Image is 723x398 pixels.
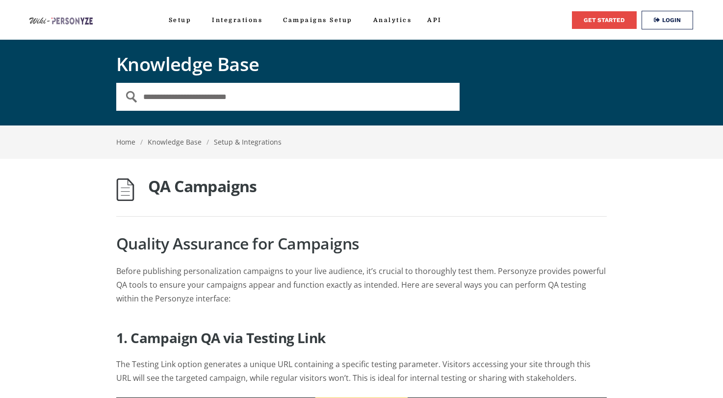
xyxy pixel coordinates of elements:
[572,11,637,29] a: GET STARTED
[662,17,681,23] span: Login
[148,178,607,194] h1: QA Campaigns
[140,137,143,147] span: /
[148,137,202,147] a: Knowledge Base
[116,264,607,318] p: Before publishing personalization campaigns to your live audience, it’s crucial to thoroughly tes...
[116,54,607,73] h1: Knowledge Base
[427,10,447,30] a: API
[212,10,267,30] a: Integrations
[116,236,607,251] h1: Quality Assurance for Campaigns
[642,11,693,29] a: Login
[116,137,135,147] a: Home
[116,331,607,345] h2: 1. Campaign QA via Testing Link
[116,357,607,398] p: The Testing Link option generates a unique URL containing a specific testing parameter. Visitors ...
[584,17,625,23] span: GET STARTED
[283,10,358,30] a: Campaigns Setup
[214,137,282,147] a: Setup & Integrations
[373,10,412,30] a: Analytics
[207,137,209,147] span: /
[169,10,197,30] a: Setup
